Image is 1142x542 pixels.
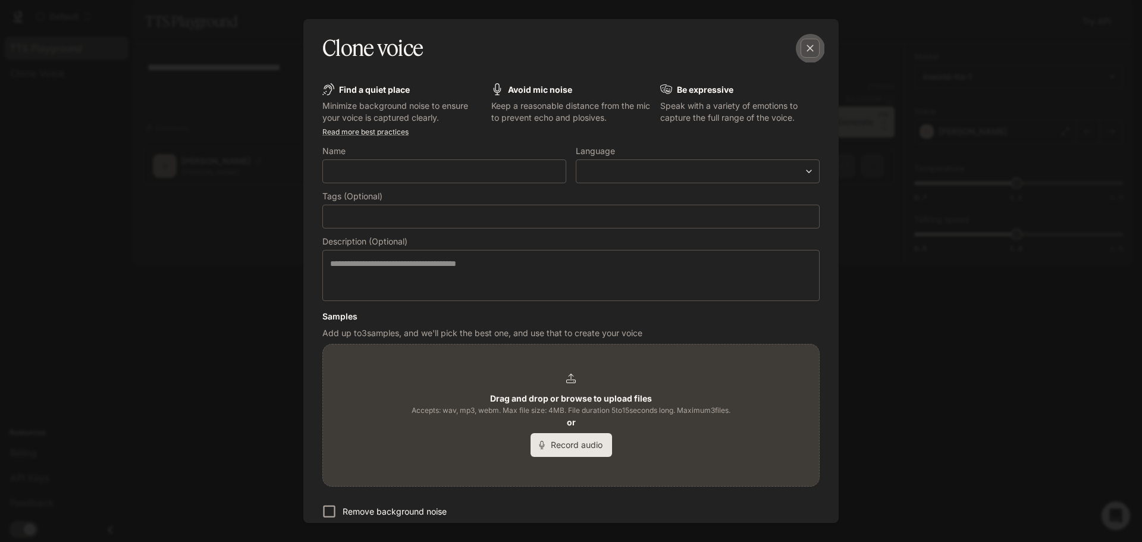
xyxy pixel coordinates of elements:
b: Drag and drop or browse to upload files [490,393,652,403]
p: Tags (Optional) [322,192,382,200]
button: Record audio [531,433,612,457]
p: Name [322,147,346,155]
p: Add up to 3 samples, and we'll pick the best one, and use that to create your voice [322,327,820,339]
p: Keep a reasonable distance from the mic to prevent echo and plosives. [491,100,651,124]
span: Accepts: wav, mp3, webm. Max file size: 4MB. File duration 5 to 15 seconds long. Maximum 3 files. [412,405,730,416]
p: Description (Optional) [322,237,407,246]
p: Remove background noise [343,506,447,518]
div: ​ [576,165,819,177]
h5: Clone voice [322,33,423,63]
p: Speak with a variety of emotions to capture the full range of the voice. [660,100,820,124]
b: Find a quiet place [339,84,410,95]
h6: Samples [322,311,820,322]
p: Minimize background noise to ensure your voice is captured clearly. [322,100,482,124]
b: or [567,417,576,427]
b: Avoid mic noise [508,84,572,95]
p: Language [576,147,615,155]
a: Read more best practices [322,127,409,136]
b: Be expressive [677,84,733,95]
